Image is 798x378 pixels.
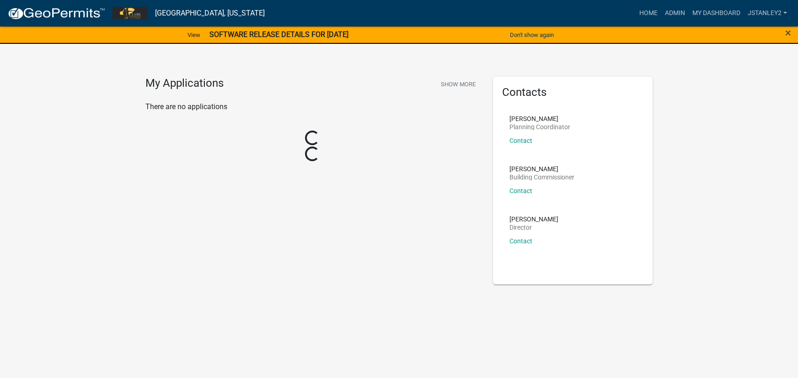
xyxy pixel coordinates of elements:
[509,187,532,194] a: Contact
[785,26,791,39] span: ×
[209,30,348,39] strong: SOFTWARE RELEASE DETAILS FOR [DATE]
[509,174,574,180] p: Building Commissioner
[509,166,574,172] p: [PERSON_NAME]
[689,5,744,22] a: My Dashboard
[509,224,558,231] p: Director
[509,124,570,130] p: Planning Coordinator
[636,5,661,22] a: Home
[661,5,689,22] a: Admin
[509,115,570,122] p: [PERSON_NAME]
[502,86,644,99] h5: Contacts
[145,101,479,112] p: There are no applications
[744,5,791,22] a: jstanley2
[509,216,558,222] p: [PERSON_NAME]
[509,237,532,245] a: Contact
[184,27,204,42] a: View
[509,137,532,144] a: Contact
[506,27,557,42] button: Don't show again
[112,7,148,19] img: Clark County, Indiana
[785,27,791,38] button: Close
[155,5,265,21] a: [GEOGRAPHIC_DATA], [US_STATE]
[437,77,479,92] button: Show More
[145,77,224,90] h4: My Applications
